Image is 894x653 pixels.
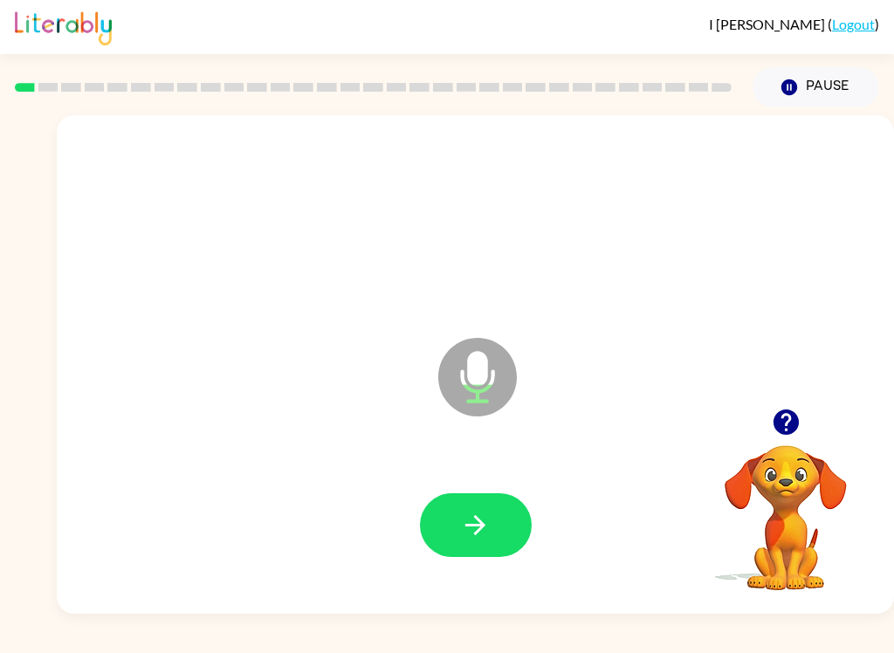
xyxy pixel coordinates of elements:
a: Logout [832,16,875,32]
video: Your browser must support playing .mp4 files to use Literably. Please try using another browser. [698,418,873,593]
button: Pause [753,67,879,107]
img: Literably [15,7,112,45]
span: I [PERSON_NAME] [709,16,828,32]
div: ( ) [709,16,879,32]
